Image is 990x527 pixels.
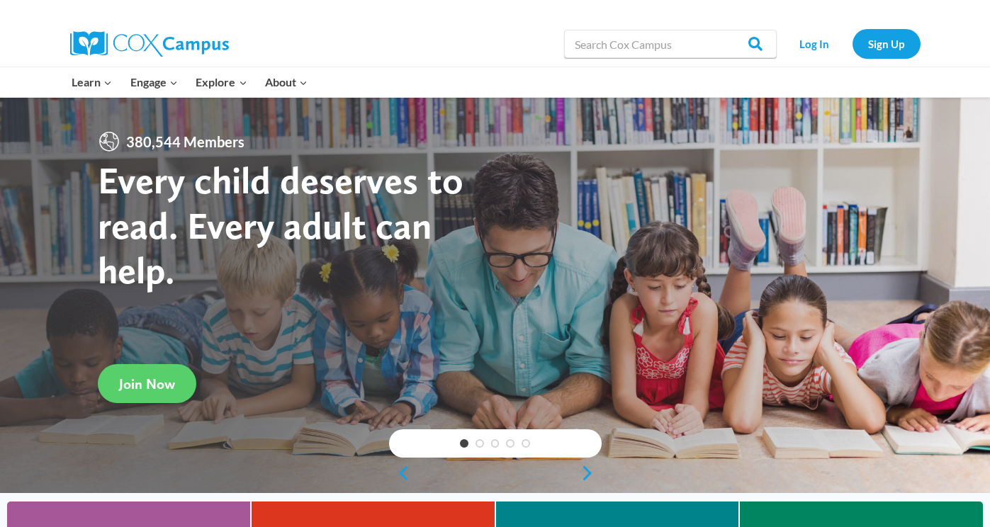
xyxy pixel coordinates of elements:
[853,29,921,58] a: Sign Up
[389,459,602,487] div: content slider buttons
[98,364,196,403] a: Join Now
[196,73,247,91] span: Explore
[460,439,468,448] a: 1
[389,465,410,482] a: previous
[522,439,530,448] a: 5
[476,439,484,448] a: 2
[784,29,921,58] nav: Secondary Navigation
[784,29,845,58] a: Log In
[63,67,317,97] nav: Primary Navigation
[564,30,777,58] input: Search Cox Campus
[119,375,175,392] span: Join Now
[265,73,308,91] span: About
[580,465,602,482] a: next
[491,439,500,448] a: 3
[72,73,112,91] span: Learn
[120,130,250,153] span: 380,544 Members
[98,157,463,293] strong: Every child deserves to read. Every adult can help.
[130,73,178,91] span: Engage
[70,31,229,57] img: Cox Campus
[506,439,514,448] a: 4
